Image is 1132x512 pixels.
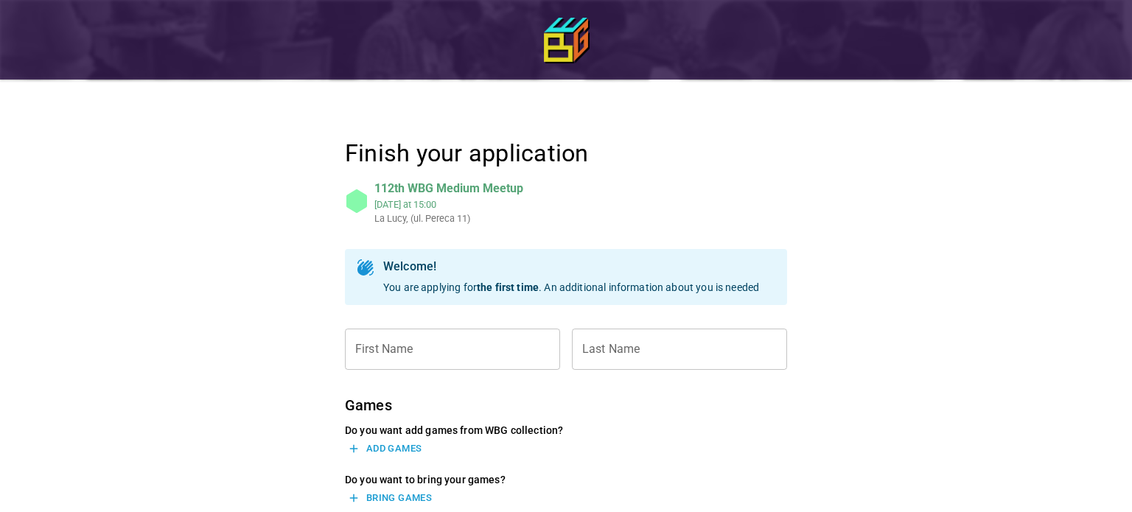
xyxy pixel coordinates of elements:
b: the first time [477,281,539,293]
p: Do you want to bring your games? [345,472,787,487]
div: La Lucy, (ul. Pereca 11) [374,211,413,225]
div: Welcome! [383,258,759,276]
div: You are applying for . An additional information about you is needed [383,253,759,301]
div: 112th WBG Medium Meetup [374,180,523,197]
div: 15:00 [413,199,436,210]
button: Bring games [345,487,436,510]
img: icon64.png [544,18,588,62]
h4: Finish your application [345,138,787,168]
p: Do you want add games from WBG collection? [345,423,787,438]
div: [DATE] [374,199,401,210]
div: at [374,197,523,211]
button: Add games [345,438,425,460]
h6: Games [345,393,787,417]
